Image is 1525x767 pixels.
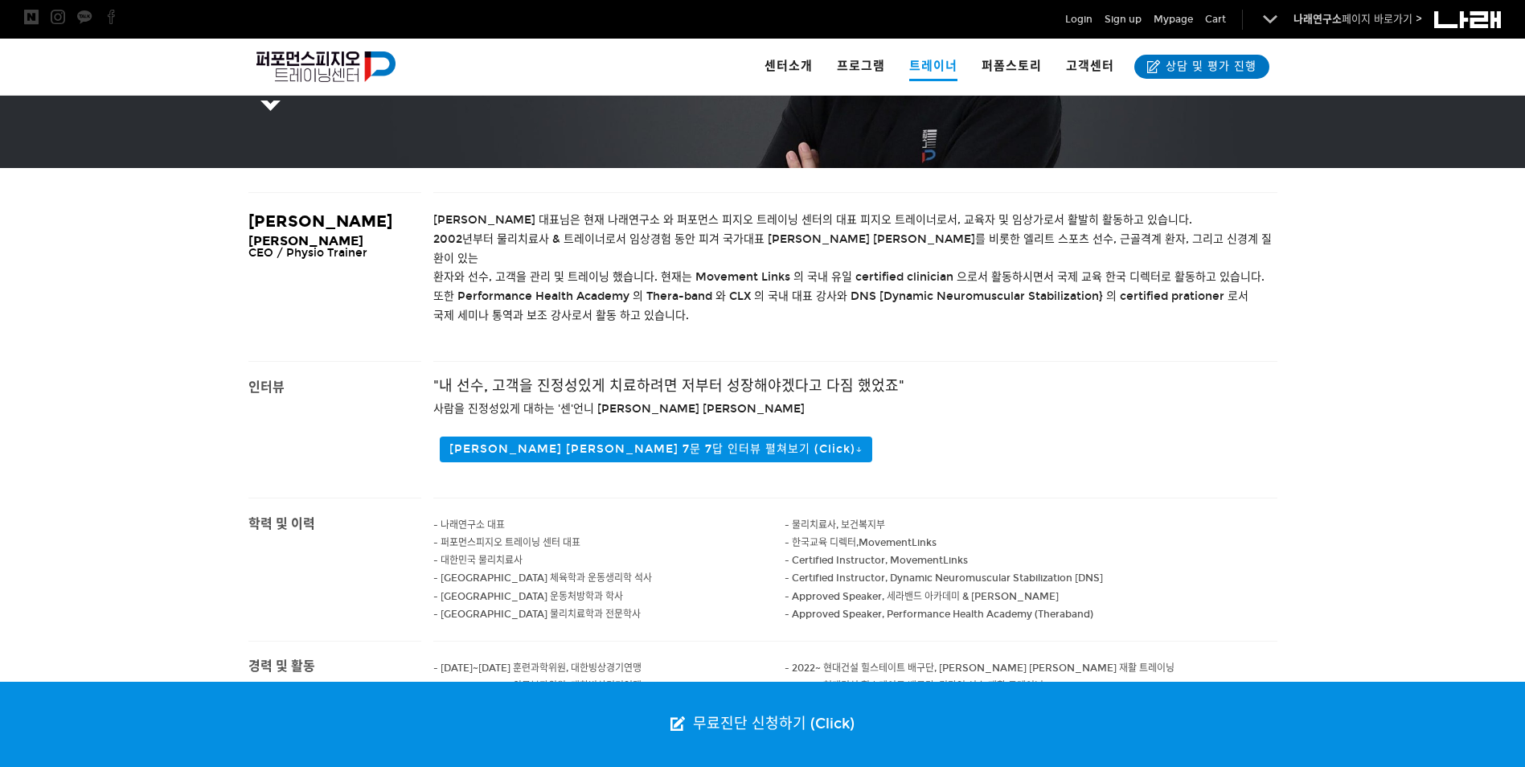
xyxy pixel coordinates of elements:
a: 트레이너 [897,39,970,95]
span: 사람을 진정성있게 대하는 '센'언니 [PERSON_NAME] [PERSON_NAME] [433,402,805,416]
a: Sign up [1105,11,1142,27]
button: [PERSON_NAME] [PERSON_NAME] 7문 7답 인터뷰 펼쳐보기 (Click)↓ [440,437,872,462]
span: 국제 세미나 통역과 보조 강사로서 활동 하고 있습니다. [433,309,689,322]
span: [PERSON_NAME] [248,233,363,248]
span: 인터뷰 [248,379,285,395]
span: - [GEOGRAPHIC_DATA] 운동처방학과 학사 [433,591,623,602]
span: 환자와 선수, 고객을 관리 및 트레이닝 했습니다. 현재는 Movement Links 의 국내 유일 certified clinician 으로서 활동하시면서 국제 교육 한국 디렉... [433,270,1265,284]
span: - 퍼포먼스피지오 트레이닝 센터 대표 [433,537,580,548]
span: "내 선수, 고객을 진정성있게 치료하려면 저부터 성장해야겠다고 다짐 했었죠" [433,377,904,395]
a: 프로그램 [825,39,897,95]
a: 무료진단 신청하기 (Click) [654,682,871,767]
a: Cart [1205,11,1226,27]
a: Mypage [1154,11,1193,27]
span: - 대한민국 물리치료사 [433,555,523,566]
a: 센터소개 [752,39,825,95]
span: - Approved Speaker, 세라밴드 아카데미 & [PERSON_NAME] [785,591,1059,602]
span: 고객센터 [1066,59,1114,73]
span: 또한 Performance Health Academy 의 Thera-band 와 CLX 의 국내 대표 강사와 DNS [Dynamic Neuromuscular Stabiliza... [433,289,1248,303]
span: MovementLinks [859,537,937,548]
span: - 2022~ 현대건설 힐스테이트 배구단, [PERSON_NAME] [PERSON_NAME] 재활 트레이닝 [785,662,1174,674]
span: 학력 및 이력 [248,516,315,531]
span: - [GEOGRAPHIC_DATA] 물리치료학과 전문학사 [433,609,641,620]
span: - [GEOGRAPHIC_DATA] 체육학과 운동생리학 석사 [433,572,652,584]
span: 퍼폼스토리 [982,59,1042,73]
strong: 나래연구소 [1293,13,1342,26]
a: 나래연구소페이지 바로가기 > [1293,13,1422,26]
span: 경력 및 활동 [248,658,315,674]
a: 상담 및 평가 진행 [1134,55,1269,79]
span: 2002년부터 물리치료사 & 트레이너로서 임상경험 동안 피겨 국가대표 [PERSON_NAME] [PERSON_NAME]를 비롯한 엘리트 스포츠 선수, 근골격계 환자, 그리고 ... [433,232,1272,265]
a: 퍼폼스토리 [970,39,1054,95]
span: - [DATE]~[DATE] 훈련과학위원, 대한빙상경기연맹 [433,662,642,674]
img: 5c68986d518ea.png [260,100,281,110]
span: - [DATE]~[DATE] 의무분과위원, 대한빙상경기연맹 [433,680,642,691]
span: - Certified Instructor, Dynamic Neuromuscular Stabilization [DNS] [785,572,1103,584]
span: - Approved Speaker, Performance Health Academy (Theraband) [785,609,1093,620]
a: 고객센터 [1054,39,1126,95]
span: - 물리치료사, 보건복지부 [785,519,885,531]
a: Login [1065,11,1093,27]
span: [PERSON_NAME] [248,211,392,231]
span: 상담 및 평가 진행 [1161,59,1256,75]
span: 프로그램 [837,59,885,73]
span: [PERSON_NAME] 대표님은 현재 나래연구소 와 퍼포먼스 피지오 트레이닝 센터의 대표 피지오 트레이너로서, 교육자 및 임상가로서 활발히 활동하고 있습니다. [433,213,1192,227]
span: - 나래연구소 대표 [433,519,505,531]
span: CEO / Physio Trainer [248,246,367,260]
span: 트레이너 [909,53,957,81]
span: - Certified Instructor, MovementLinks [785,555,968,566]
span: - 2022~ 현대건설 힐스테이트 배구단, 김다인 선수 재활 트레이닝 [785,680,1043,691]
span: 센터소개 [765,59,813,73]
span: - 한국교육 디렉터, [785,537,859,548]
